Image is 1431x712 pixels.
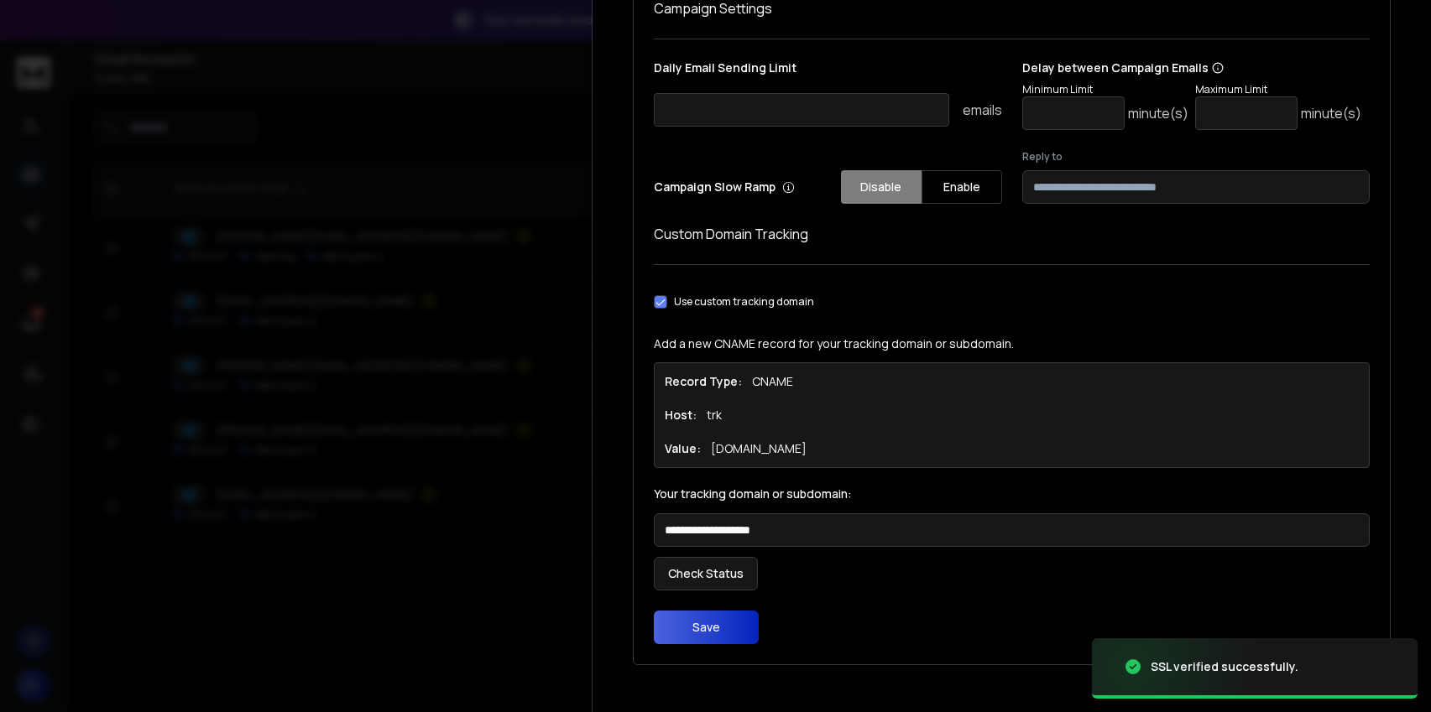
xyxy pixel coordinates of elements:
[654,557,758,590] button: Check Status
[1151,658,1298,675] div: SSL verified successfully.
[1195,83,1361,96] p: Maximum Limit
[665,373,742,390] h1: Record Type:
[28,593,42,609] span: smiley reaction
[14,593,29,609] span: neutral face reaction
[654,60,1002,83] p: Daily Email Sending Limit
[674,295,814,309] label: Use custom tracking domain
[536,7,567,37] div: Close
[14,593,29,609] span: 😐
[654,611,759,644] button: Save
[654,179,795,195] p: Campaign Slow Ramp
[841,170,922,204] button: Disable
[752,373,793,390] p: CNAME
[1301,103,1361,123] p: minute(s)
[707,407,722,424] p: trk
[11,7,43,39] button: go back
[654,224,1370,244] h1: Custom Domain Tracking
[28,593,42,609] span: 😃
[711,440,807,457] p: [DOMAIN_NAME]
[654,488,1370,500] label: Your tracking domain or subdomain:
[504,7,536,39] button: Collapse window
[1022,83,1188,96] p: Minimum Limit
[1022,150,1371,164] label: Reply to
[654,335,1370,352] p: Add a new CNAME record for your tracking domain or subdomain.
[922,170,1002,204] button: Enable
[665,440,701,457] h1: Value:
[963,100,1002,120] p: emails
[665,407,697,424] h1: Host:
[1128,103,1188,123] p: minute(s)
[1022,60,1361,76] p: Delay between Campaign Emails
